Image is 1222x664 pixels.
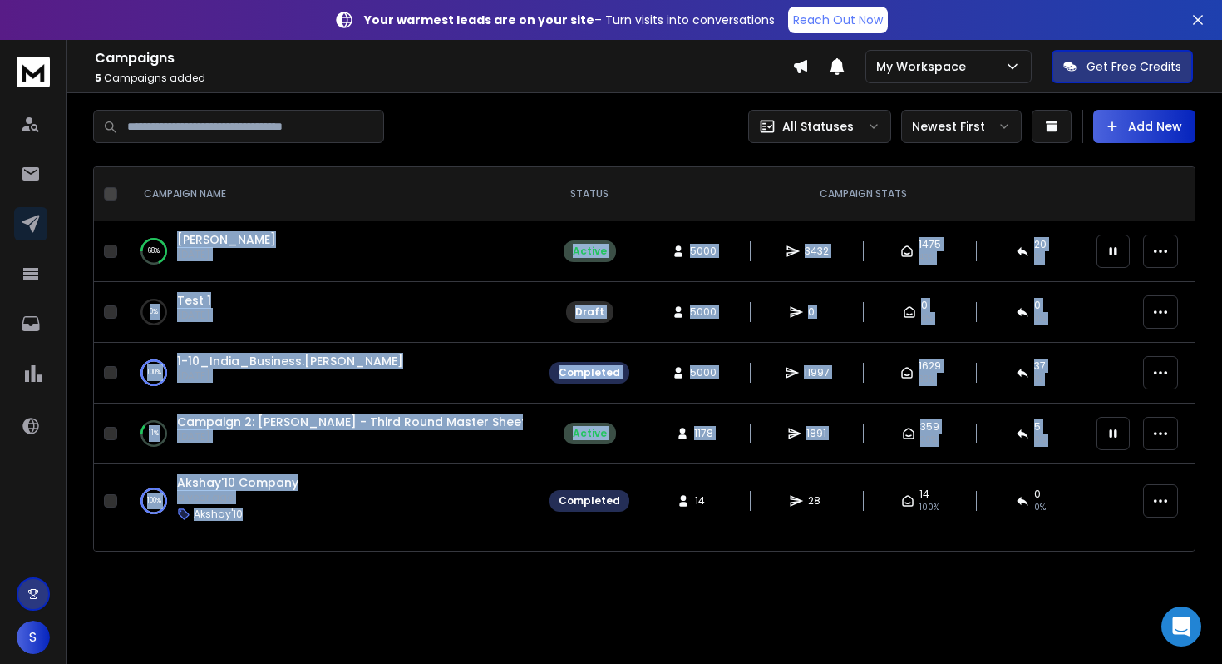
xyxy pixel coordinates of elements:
span: 1891 [806,427,826,440]
div: Completed [559,494,620,508]
span: 5 [95,71,101,85]
td: 100%Akshay'10 Companya year agoAkshay'10 [124,464,540,538]
span: 0 [1034,299,1041,312]
p: [DATE] [177,309,211,322]
p: 11 % [149,425,159,442]
td: 0%Test 1[DATE] [124,282,540,343]
p: All Statuses [782,118,854,135]
td: 100%1-10_India_Business.[PERSON_NAME][DATE] [124,343,540,404]
span: 100 % [919,501,939,514]
span: 1 % [1034,251,1042,265]
span: 37 [1034,359,1046,373]
a: Akshay'10 Company [177,474,298,491]
div: Active [573,245,607,258]
p: [DATE] [177,430,523,443]
span: 11997 [804,366,830,379]
span: 3432 [805,245,829,258]
p: Akshay'10 [194,508,243,521]
a: Reach Out Now [788,7,888,33]
th: CAMPAIGN STATS [639,167,1086,221]
th: STATUS [540,167,639,221]
span: 1178 [694,427,713,440]
p: [DATE] [177,248,276,261]
p: Reach Out Now [793,12,883,28]
span: 5000 [690,305,717,319]
p: Get Free Credits [1086,58,1181,75]
p: Campaigns added [95,72,792,85]
img: logo [17,57,50,87]
span: 0 [1034,488,1041,501]
div: Draft [575,305,604,319]
p: – Turn visits into conversations [364,12,775,28]
button: Get Free Credits [1052,50,1193,83]
button: Newest First [901,110,1022,143]
span: 43 % [919,251,934,265]
p: 100 % [147,364,161,381]
span: 20 [1034,238,1047,251]
span: 30 % [920,434,937,447]
span: 0% [1034,312,1046,325]
span: 1475 [919,238,941,251]
span: 1 % [1034,373,1042,386]
span: 28 [808,494,825,508]
button: S [17,621,50,654]
td: 68%[PERSON_NAME][DATE] [124,221,540,282]
strong: Your warmest leads are on your site [364,12,594,28]
td: 11%Campaign 2: [PERSON_NAME] - Third Round Master Sheet - 100 Fresh File[DATE] [124,404,540,464]
p: a year ago [177,491,298,504]
h1: Campaigns [95,48,792,68]
span: 0% [921,312,933,325]
div: Open Intercom Messenger [1161,607,1201,647]
a: Test 1 [177,292,211,309]
span: 0 % [1034,434,1046,447]
th: CAMPAIGN NAME [124,167,540,221]
span: 5000 [690,366,717,379]
div: Active [573,427,607,440]
div: Completed [559,366,620,379]
span: 33 % [919,373,934,386]
p: 68 % [148,243,160,260]
span: 0 [921,299,928,312]
button: Add New [1093,110,1195,143]
p: [DATE] [177,369,403,383]
a: Campaign 2: [PERSON_NAME] - Third Round Master Sheet - 100 Fresh File [177,414,617,430]
span: 5 [1034,420,1041,434]
span: 1629 [919,359,941,373]
p: 100 % [147,493,161,509]
span: 5000 [690,245,717,258]
p: 0 % [150,304,158,320]
span: 359 [920,420,939,434]
a: 1-10_India_Business.[PERSON_NAME] [177,353,403,369]
span: 14 [919,488,929,501]
span: 14 [695,494,712,508]
span: 0 [808,305,825,319]
a: [PERSON_NAME] [177,231,276,248]
span: 0 % [1034,501,1046,514]
p: My Workspace [876,58,973,75]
